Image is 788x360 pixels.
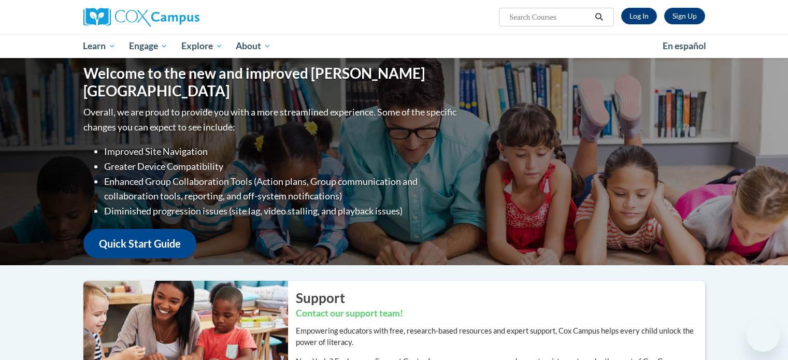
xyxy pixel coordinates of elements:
iframe: Button to launch messaging window [747,319,780,352]
li: Enhanced Group Collaboration Tools (Action plans, Group communication and collaboration tools, re... [104,174,459,204]
a: Quick Start Guide [83,229,196,258]
span: En español [663,40,706,51]
span: About [236,40,271,52]
img: Cox Campus [83,8,199,26]
a: En español [656,35,713,57]
h2: Support [296,289,705,307]
a: Engage [122,34,175,58]
a: Cox Campus [83,8,280,26]
a: Register [664,8,705,24]
a: Learn [77,34,123,58]
a: Log In [621,8,657,24]
h1: Welcome to the new and improved [PERSON_NAME][GEOGRAPHIC_DATA] [83,65,459,99]
h3: Contact our support team! [296,307,705,320]
p: Overall, we are proud to provide you with a more streamlined experience. Some of the specific cha... [83,105,459,135]
span: Engage [129,40,168,52]
a: About [229,34,278,58]
a: Explore [175,34,230,58]
div: Main menu [68,34,721,58]
input: Search Courses [508,11,591,23]
p: Empowering educators with free, research-based resources and expert support, Cox Campus helps eve... [296,325,705,348]
li: Improved Site Navigation [104,144,459,159]
span: Explore [181,40,223,52]
button: Search [591,11,607,23]
li: Greater Device Compatibility [104,159,459,174]
span: Learn [83,40,116,52]
li: Diminished progression issues (site lag, video stalling, and playback issues) [104,204,459,219]
i:  [594,13,604,21]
